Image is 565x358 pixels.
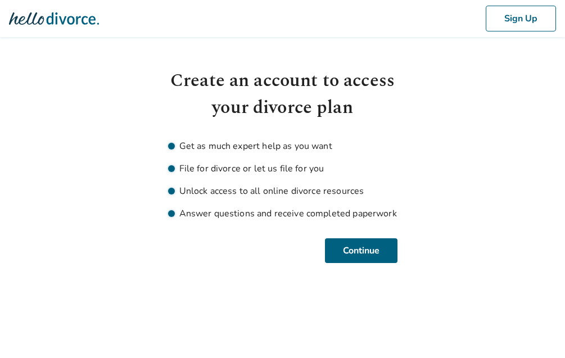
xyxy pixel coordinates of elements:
[168,67,397,121] h1: Create an account to access your divorce plan
[168,184,397,198] li: Unlock access to all online divorce resources
[325,238,397,263] button: Continue
[168,162,397,175] li: File for divorce or let us file for you
[168,139,397,153] li: Get as much expert help as you want
[168,207,397,220] li: Answer questions and receive completed paperwork
[486,6,556,31] button: Sign Up
[9,7,99,30] img: Hello Divorce Logo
